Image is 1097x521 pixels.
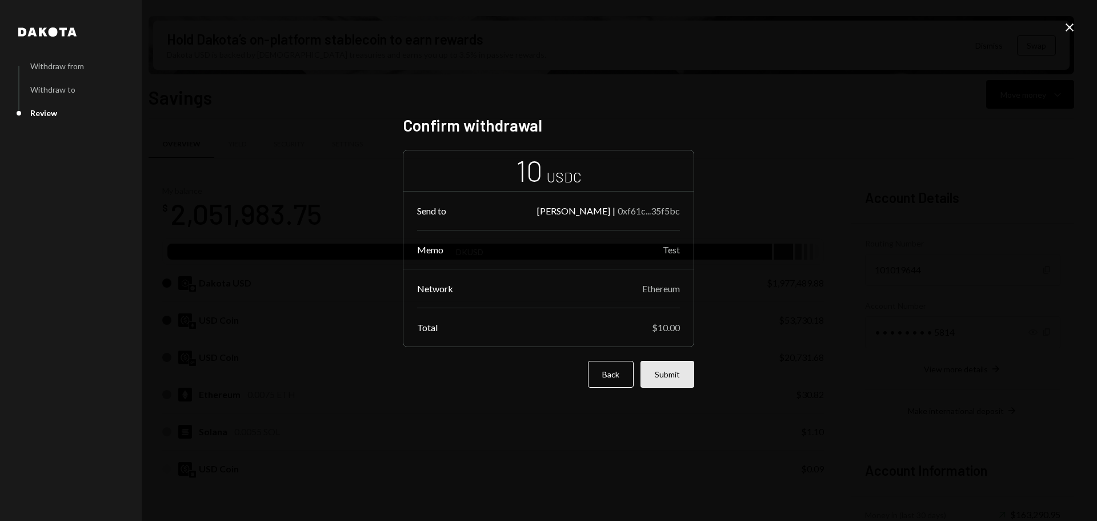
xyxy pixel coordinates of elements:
div: Withdraw from [30,61,84,71]
div: Memo [417,244,443,255]
div: Total [417,322,438,333]
div: Ethereum [642,283,680,294]
div: 0xf61c...35f5bc [618,205,680,216]
div: $10.00 [652,322,680,333]
button: Back [588,361,634,388]
div: USDC [547,168,582,186]
div: Review [30,108,57,118]
div: Test [663,244,680,255]
button: Submit [640,361,694,388]
h2: Confirm withdrawal [403,114,694,137]
div: Send to [417,205,446,216]
div: | [612,205,615,216]
div: Network [417,283,453,294]
div: 10 [516,153,542,189]
div: [PERSON_NAME] [537,205,610,216]
div: Withdraw to [30,85,75,94]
